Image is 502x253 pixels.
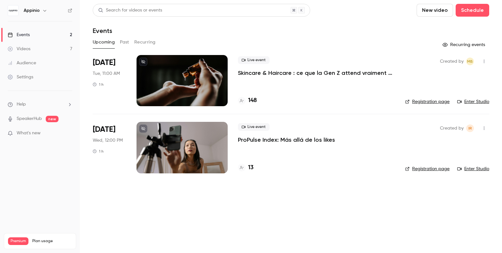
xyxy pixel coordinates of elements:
[24,7,40,14] h6: Appinio
[238,163,254,172] a: 13
[248,96,257,105] h4: 148
[8,237,28,245] span: Premium
[457,166,489,172] a: Enter Studio
[440,124,464,132] span: Created by
[238,56,270,64] span: Live event
[134,37,156,47] button: Recurring
[46,116,59,122] span: new
[468,124,472,132] span: IR
[248,163,254,172] h4: 13
[93,70,120,77] span: Tue, 11:00 AM
[456,4,489,17] button: Schedule
[238,123,270,131] span: Live event
[93,122,126,173] div: Sep 17 Wed, 12:00 PM (Europe/Madrid)
[93,82,104,87] div: 1 h
[8,5,18,16] img: Appinio
[466,58,474,65] span: Margot Bres
[98,7,162,14] div: Search for videos or events
[467,58,473,65] span: MB
[65,130,72,136] iframe: Noticeable Trigger
[440,40,489,50] button: Recurring events
[8,74,33,80] div: Settings
[93,58,115,68] span: [DATE]
[93,55,126,106] div: Sep 9 Tue, 11:00 AM (Europe/Paris)
[466,124,474,132] span: Isabella Rentería Berrospe
[93,37,115,47] button: Upcoming
[238,69,395,77] a: Skincare & Haircare : ce que la Gen Z attend vraiment des marques
[17,115,42,122] a: SpeakerHub
[17,130,41,137] span: What's new
[8,60,36,66] div: Audience
[238,136,335,144] a: ProPulse Index: Más allá de los likes
[120,37,129,47] button: Past
[405,99,450,105] a: Registration page
[93,124,115,135] span: [DATE]
[405,166,450,172] a: Registration page
[93,137,123,144] span: Wed, 12:00 PM
[8,46,30,52] div: Videos
[8,101,72,108] li: help-dropdown-opener
[457,99,489,105] a: Enter Studio
[238,96,257,105] a: 148
[417,4,453,17] button: New video
[8,32,30,38] div: Events
[440,58,464,65] span: Created by
[32,239,72,244] span: Plan usage
[93,27,112,35] h1: Events
[17,101,26,108] span: Help
[93,149,104,154] div: 1 h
